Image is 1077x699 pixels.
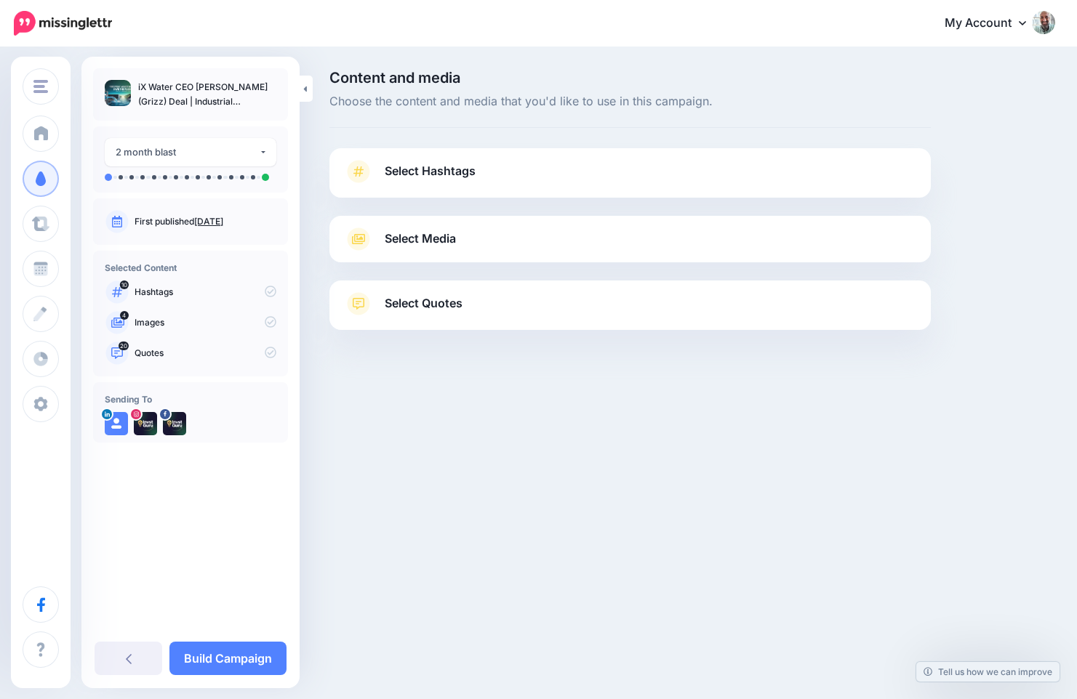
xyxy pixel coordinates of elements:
p: Images [135,316,276,329]
a: Select Hashtags [344,160,916,198]
a: My Account [930,6,1055,41]
span: Content and media [329,70,931,85]
p: Hashtags [135,286,276,299]
span: 20 [119,342,129,350]
span: Select Quotes [385,294,463,313]
span: 10 [120,280,129,289]
div: 2 month blast [116,144,259,161]
a: [DATE] [194,216,223,227]
span: Choose the content and media that you'd like to use in this campaign. [329,92,931,111]
p: First published [135,215,276,228]
img: Missinglettr [14,11,112,36]
h4: Selected Content [105,262,276,273]
span: Select Media [385,229,456,249]
h4: Sending To [105,394,276,405]
button: 2 month blast [105,138,276,166]
img: 500306017_122099016968891698_547164407858047431_n-bsa154743.jpg [163,412,186,435]
a: Tell us how we can improve [916,662,1060,682]
a: Select Quotes [344,292,916,330]
img: 500636241_17843655336497570_6223560818517383544_n-bsa154745.jpg [134,412,157,435]
span: 4 [120,311,129,320]
img: user_default_image.png [105,412,128,435]
img: 03f3ede8aae957c9add64c034f2db77d_thumb.jpg [105,80,131,106]
img: menu.png [33,80,48,93]
p: iX Water CEO [PERSON_NAME] (Grizz) Deal | Industrial Wastewater Recycling, Clean Tech & Crowdfund... [138,80,276,109]
span: Select Hashtags [385,161,476,181]
a: Select Media [344,227,916,251]
p: Quotes [135,347,276,360]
